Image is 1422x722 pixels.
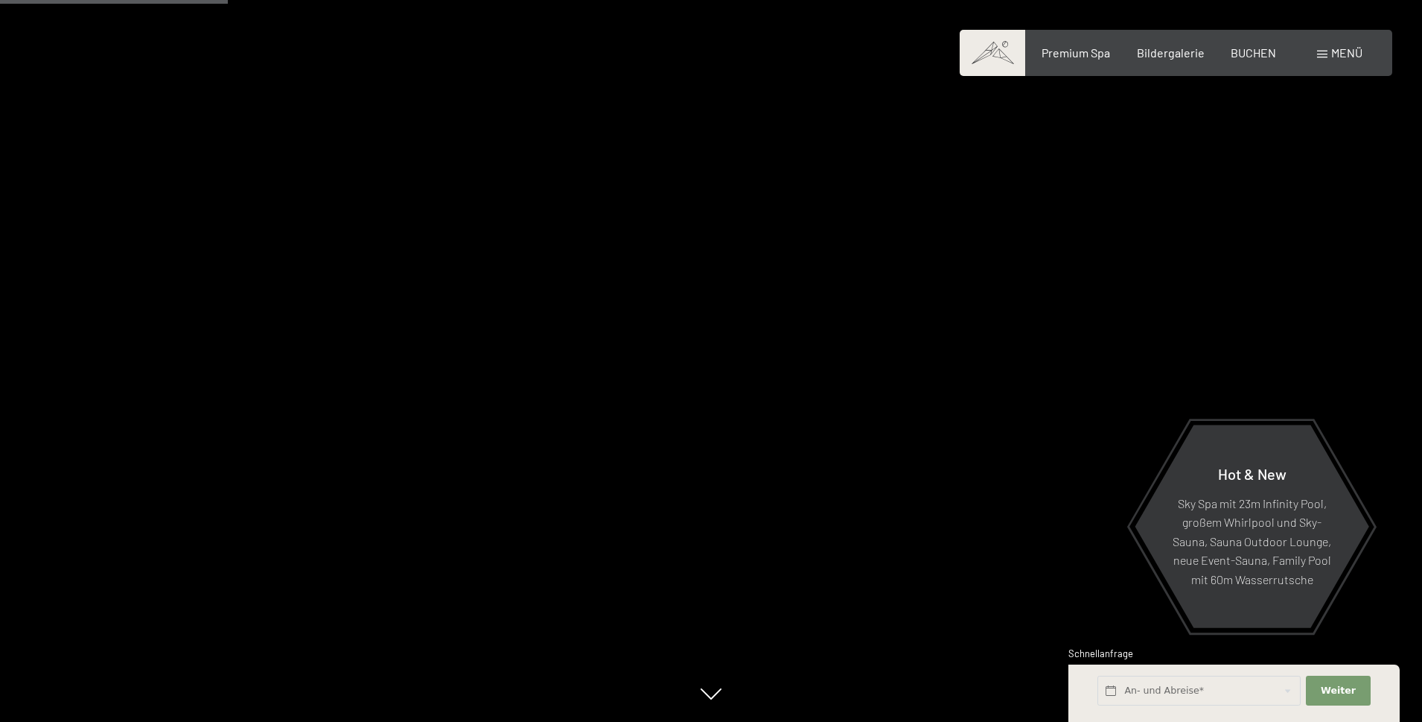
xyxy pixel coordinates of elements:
[1231,45,1276,60] a: BUCHEN
[1306,676,1370,706] button: Weiter
[1171,493,1333,589] p: Sky Spa mit 23m Infinity Pool, großem Whirlpool und Sky-Sauna, Sauna Outdoor Lounge, neue Event-S...
[1218,464,1287,482] span: Hot & New
[1321,684,1356,697] span: Weiter
[1134,424,1370,629] a: Hot & New Sky Spa mit 23m Infinity Pool, großem Whirlpool und Sky-Sauna, Sauna Outdoor Lounge, ne...
[1068,647,1133,659] span: Schnellanfrage
[1331,45,1362,60] span: Menü
[1042,45,1110,60] a: Premium Spa
[1137,45,1205,60] a: Bildergalerie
